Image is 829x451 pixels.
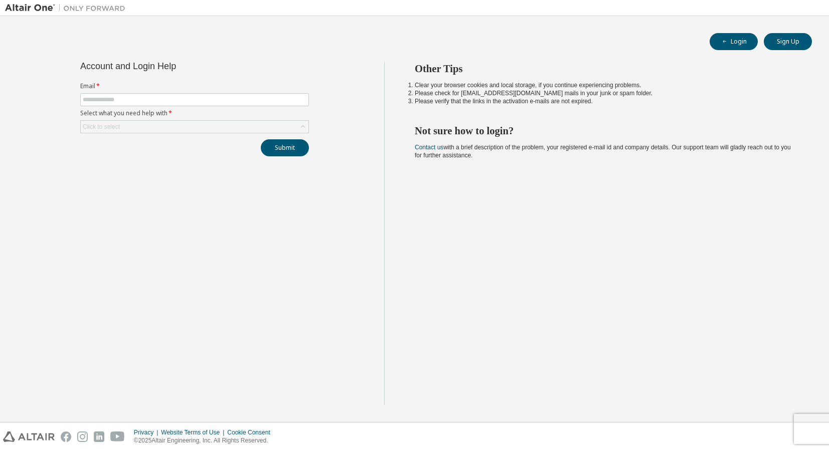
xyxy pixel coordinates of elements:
div: Cookie Consent [227,428,276,436]
div: Account and Login Help [80,62,263,70]
div: Click to select [83,123,120,131]
li: Clear your browser cookies and local storage, if you continue experiencing problems. [415,81,794,89]
li: Please verify that the links in the activation e-mails are not expired. [415,97,794,105]
div: Click to select [81,121,308,133]
p: © 2025 Altair Engineering, Inc. All Rights Reserved. [134,436,276,445]
span: with a brief description of the problem, your registered e-mail id and company details. Our suppo... [415,144,791,159]
img: facebook.svg [61,431,71,442]
h2: Not sure how to login? [415,124,794,137]
img: linkedin.svg [94,431,104,442]
button: Login [710,33,758,50]
img: youtube.svg [110,431,125,442]
img: altair_logo.svg [3,431,55,442]
a: Contact us [415,144,443,151]
li: Please check for [EMAIL_ADDRESS][DOMAIN_NAME] mails in your junk or spam folder. [415,89,794,97]
label: Select what you need help with [80,109,309,117]
button: Sign Up [764,33,812,50]
div: Privacy [134,428,161,436]
button: Submit [261,139,309,156]
div: Website Terms of Use [161,428,227,436]
h2: Other Tips [415,62,794,75]
img: instagram.svg [77,431,88,442]
img: Altair One [5,3,130,13]
label: Email [80,82,309,90]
